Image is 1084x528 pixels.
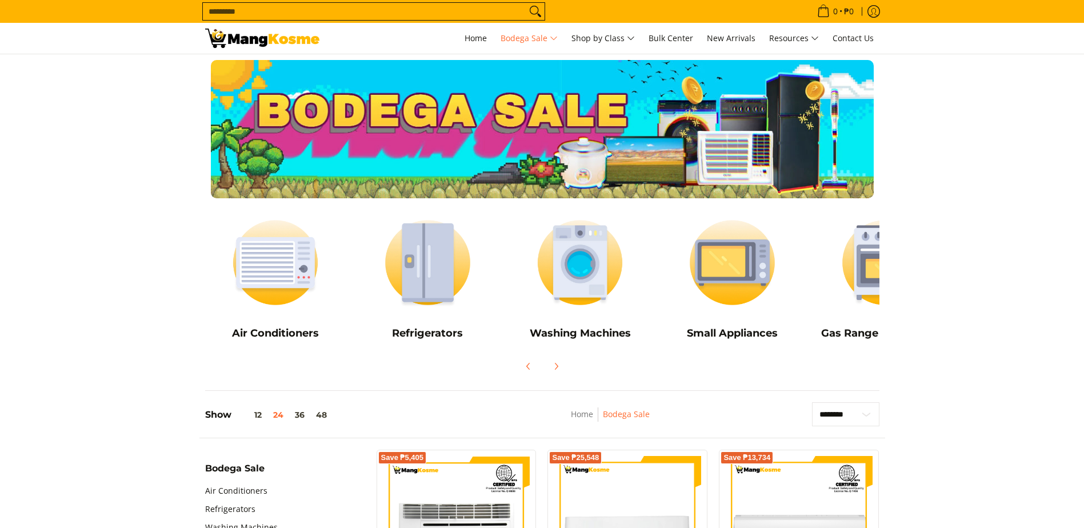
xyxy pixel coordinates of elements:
h5: Refrigerators [357,327,498,340]
a: Bulk Center [643,23,699,54]
a: Shop by Class [566,23,641,54]
a: Home [571,409,593,419]
a: Refrigerators Refrigerators [357,210,498,348]
span: Save ₱25,548 [552,454,599,461]
button: Previous [516,354,541,379]
span: • [814,5,857,18]
button: Next [543,354,569,379]
a: Small Appliances Small Appliances [662,210,803,348]
span: Save ₱5,405 [381,454,424,461]
a: Air Conditioners Air Conditioners [205,210,346,348]
span: New Arrivals [707,33,755,43]
span: Home [465,33,487,43]
a: New Arrivals [701,23,761,54]
img: Refrigerators [357,210,498,315]
img: Air Conditioners [205,210,346,315]
a: Home [459,23,493,54]
span: ₱0 [842,7,855,15]
nav: Main Menu [331,23,879,54]
h5: Small Appliances [662,327,803,340]
span: Save ₱13,734 [723,454,770,461]
span: Bodega Sale [501,31,558,46]
a: Air Conditioners [205,482,267,500]
button: Search [526,3,545,20]
a: Bodega Sale [603,409,650,419]
h5: Gas Range and Cookers [814,327,955,340]
a: Resources [763,23,825,54]
summary: Open [205,464,265,482]
a: Contact Us [827,23,879,54]
span: Resources [769,31,819,46]
h5: Air Conditioners [205,327,346,340]
button: 24 [267,410,289,419]
h5: Washing Machines [510,327,651,340]
span: Contact Us [833,33,874,43]
h5: Show [205,409,333,421]
span: 0 [831,7,839,15]
img: Washing Machines [510,210,651,315]
a: Cookers Gas Range and Cookers [814,210,955,348]
span: Shop by Class [571,31,635,46]
span: Bulk Center [649,33,693,43]
button: 36 [289,410,310,419]
a: Washing Machines Washing Machines [510,210,651,348]
button: 12 [231,410,267,419]
img: Cookers [814,210,955,315]
button: 48 [310,410,333,419]
span: Bodega Sale [205,464,265,473]
a: Bodega Sale [495,23,563,54]
nav: Breadcrumbs [495,407,726,433]
a: Refrigerators [205,500,255,518]
img: Small Appliances [662,210,803,315]
img: Bodega Sale l Mang Kosme: Cost-Efficient &amp; Quality Home Appliances [205,29,319,48]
